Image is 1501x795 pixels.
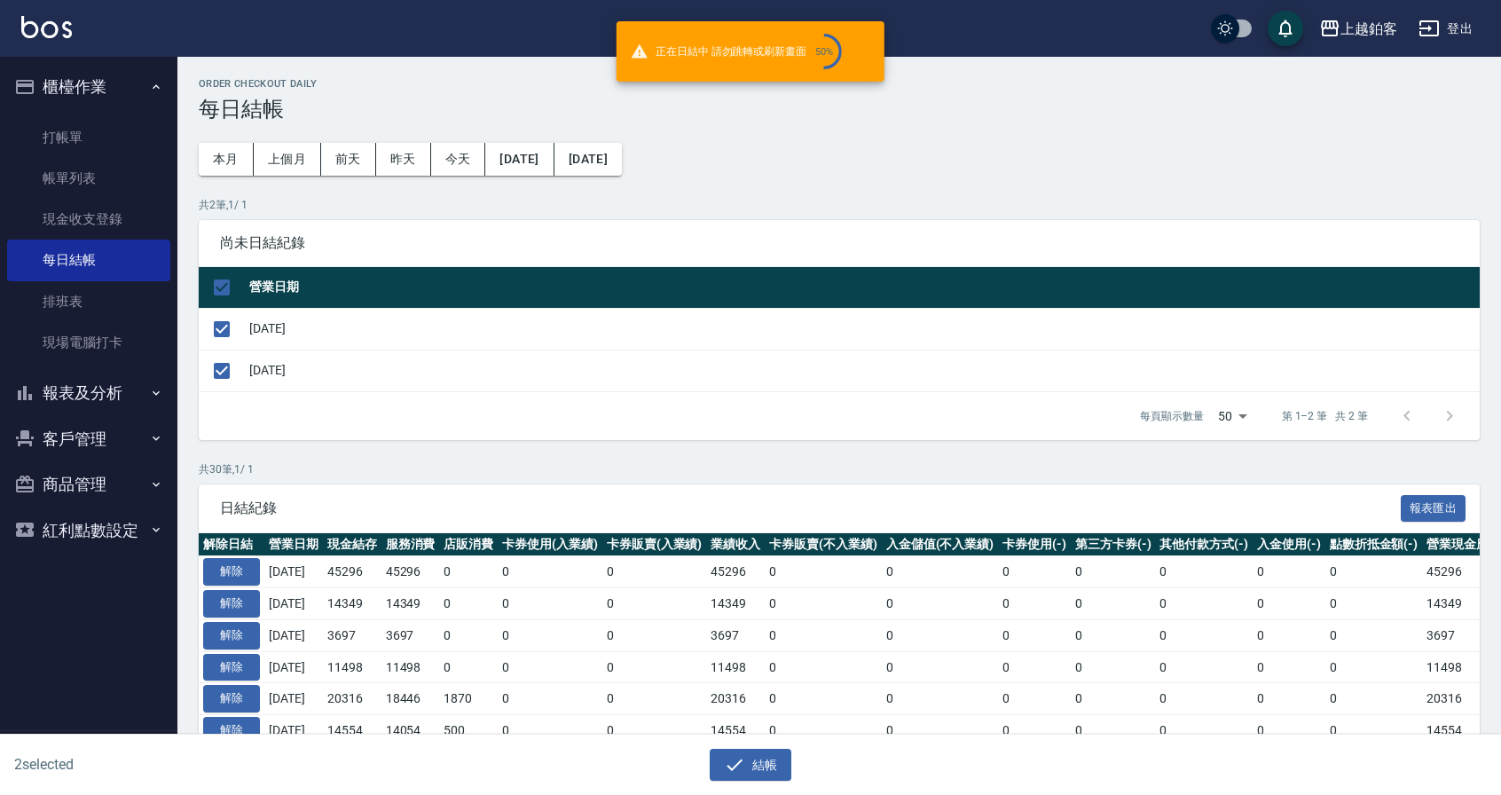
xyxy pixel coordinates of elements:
[498,715,602,747] td: 0
[706,556,765,588] td: 45296
[1253,533,1325,556] th: 入金使用(-)
[1325,715,1423,747] td: 0
[765,556,882,588] td: 0
[1253,683,1325,715] td: 0
[199,197,1480,213] p: 共 2 筆, 1 / 1
[602,588,707,620] td: 0
[381,683,440,715] td: 18446
[856,41,877,62] button: close
[498,683,602,715] td: 0
[264,683,323,715] td: [DATE]
[765,619,882,651] td: 0
[203,558,260,586] button: 解除
[998,715,1071,747] td: 0
[602,533,707,556] th: 卡券販賣(入業績)
[1155,651,1253,683] td: 0
[199,461,1480,477] p: 共 30 筆, 1 / 1
[431,143,486,176] button: 今天
[381,715,440,747] td: 14054
[439,683,498,715] td: 1870
[14,753,372,775] h6: 2 selected
[323,556,381,588] td: 45296
[1325,683,1423,715] td: 0
[1325,651,1423,683] td: 0
[1401,499,1466,516] a: 報表匯出
[602,556,707,588] td: 0
[1155,619,1253,651] td: 0
[1071,715,1156,747] td: 0
[602,683,707,715] td: 0
[254,143,321,176] button: 上個月
[998,533,1071,556] th: 卡券使用(-)
[1071,683,1156,715] td: 0
[1071,588,1156,620] td: 0
[1253,556,1325,588] td: 0
[220,234,1458,252] span: 尚未日結紀錄
[323,619,381,651] td: 3697
[706,588,765,620] td: 14349
[1211,392,1253,440] div: 50
[199,97,1480,122] h3: 每日結帳
[1155,715,1253,747] td: 0
[264,556,323,588] td: [DATE]
[1155,588,1253,620] td: 0
[602,715,707,747] td: 0
[7,508,170,554] button: 紅利點數設定
[439,619,498,651] td: 0
[498,651,602,683] td: 0
[199,143,254,176] button: 本月
[882,533,999,556] th: 入金儲值(不入業績)
[1140,408,1204,424] p: 每頁顯示數量
[998,683,1071,715] td: 0
[998,556,1071,588] td: 0
[1325,556,1423,588] td: 0
[381,588,440,620] td: 14349
[498,556,602,588] td: 0
[706,683,765,715] td: 20316
[765,683,882,715] td: 0
[323,651,381,683] td: 11498
[245,267,1480,309] th: 營業日期
[7,199,170,240] a: 現金收支登錄
[264,533,323,556] th: 營業日期
[706,651,765,683] td: 11498
[7,64,170,110] button: 櫃檯作業
[1325,619,1423,651] td: 0
[245,308,1480,350] td: [DATE]
[245,350,1480,391] td: [DATE]
[1071,651,1156,683] td: 0
[376,143,431,176] button: 昨天
[439,651,498,683] td: 0
[264,588,323,620] td: [DATE]
[323,715,381,747] td: 14554
[323,533,381,556] th: 現金結存
[1071,556,1156,588] td: 0
[765,651,882,683] td: 0
[439,533,498,556] th: 店販消費
[1155,556,1253,588] td: 0
[381,619,440,651] td: 3697
[765,588,882,620] td: 0
[882,651,999,683] td: 0
[381,556,440,588] td: 45296
[203,590,260,618] button: 解除
[439,715,498,747] td: 500
[439,588,498,620] td: 0
[998,588,1071,620] td: 0
[7,370,170,416] button: 報表及分析
[203,654,260,681] button: 解除
[706,533,765,556] th: 業績收入
[1282,408,1368,424] p: 第 1–2 筆 共 2 筆
[706,715,765,747] td: 14554
[7,416,170,462] button: 客戶管理
[1253,715,1325,747] td: 0
[1325,533,1423,556] th: 點數折抵金額(-)
[882,715,999,747] td: 0
[1253,588,1325,620] td: 0
[1325,588,1423,620] td: 0
[7,461,170,508] button: 商品管理
[498,588,602,620] td: 0
[1253,651,1325,683] td: 0
[439,556,498,588] td: 0
[199,533,264,556] th: 解除日結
